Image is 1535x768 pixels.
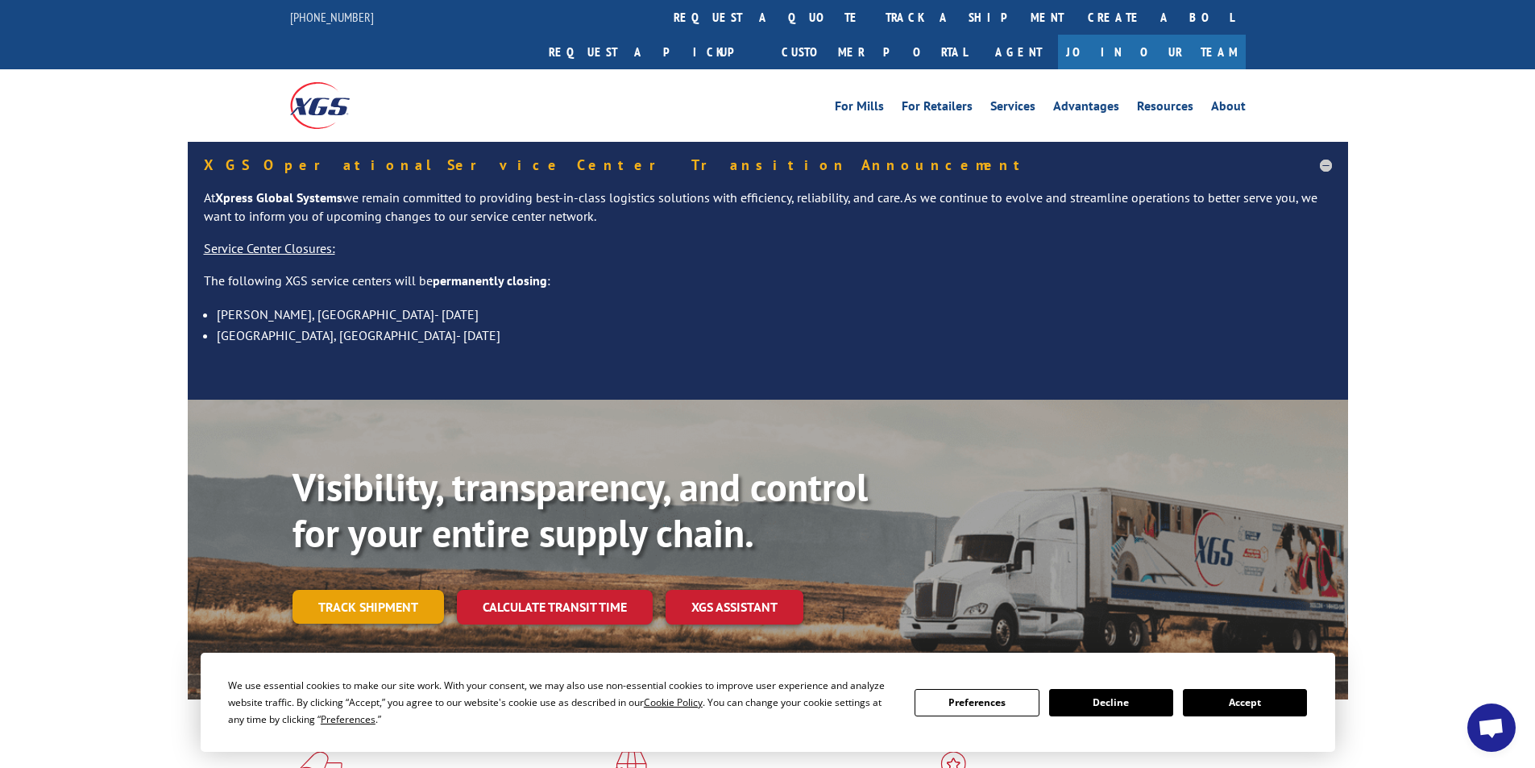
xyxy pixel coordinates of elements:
p: The following XGS service centers will be : [204,272,1332,304]
li: [GEOGRAPHIC_DATA], [GEOGRAPHIC_DATA]- [DATE] [217,325,1332,346]
a: For Retailers [902,100,973,118]
a: Track shipment [292,590,444,624]
span: Cookie Policy [644,695,703,709]
u: Service Center Closures: [204,240,335,256]
h5: XGS Operational Service Center Transition Announcement [204,158,1332,172]
p: At we remain committed to providing best-in-class logistics solutions with efficiency, reliabilit... [204,189,1332,240]
a: Resources [1137,100,1193,118]
a: Advantages [1053,100,1119,118]
button: Accept [1183,689,1307,716]
button: Preferences [915,689,1039,716]
div: Cookie Consent Prompt [201,653,1335,752]
div: We use essential cookies to make our site work. With your consent, we may also use non-essential ... [228,677,895,728]
a: Join Our Team [1058,35,1246,69]
a: XGS ASSISTANT [666,590,803,625]
strong: Xpress Global Systems [215,189,342,205]
span: Preferences [321,712,375,726]
a: Request a pickup [537,35,770,69]
a: Customer Portal [770,35,979,69]
a: [PHONE_NUMBER] [290,9,374,25]
a: For Mills [835,100,884,118]
a: Services [990,100,1035,118]
a: Open chat [1467,704,1516,752]
strong: permanently closing [433,272,547,289]
a: Calculate transit time [457,590,653,625]
b: Visibility, transparency, and control for your entire supply chain. [292,462,868,558]
a: Agent [979,35,1058,69]
a: About [1211,100,1246,118]
li: [PERSON_NAME], [GEOGRAPHIC_DATA]- [DATE] [217,304,1332,325]
button: Decline [1049,689,1173,716]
